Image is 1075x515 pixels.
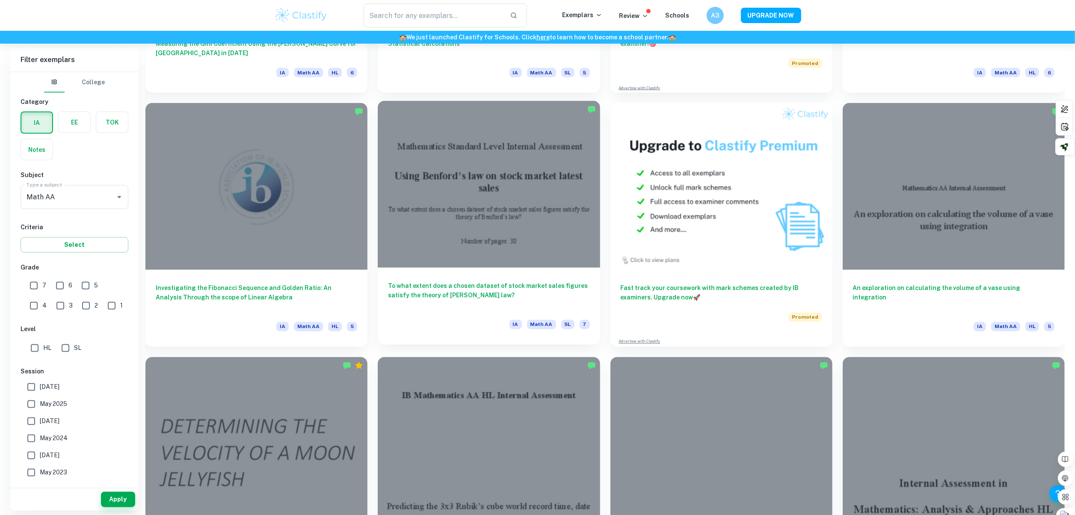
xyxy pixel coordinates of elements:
button: UPGRADE NOW [741,8,801,23]
button: Select [21,237,128,253]
div: Premium [355,361,363,370]
span: 2 [95,301,98,311]
h6: Fast track your coursework with mark schemes created by IB examiners. Upgrade now [621,284,822,302]
h6: Ideal soap film surface area bounded by a slinky. [853,30,1054,58]
span: 3 [69,301,73,311]
span: Math AA [294,322,323,331]
span: 6 [347,68,357,77]
span: [DATE] [40,382,59,392]
a: To what extent does a chosen dataset of stock market sales figures satisfy the theory of [PERSON_... [378,103,600,346]
span: Promoted [788,313,822,322]
img: Clastify logo [274,7,329,24]
button: Open [113,191,125,203]
span: 7 [42,281,46,290]
button: College [82,72,105,93]
img: Marked [587,105,596,114]
span: IA [974,322,986,331]
h6: Comparing the Accuracy of Different Mathematical Methods in Measuring the Gini Coefficient Using ... [156,30,357,58]
img: Thumbnail [610,103,832,269]
span: 5 [94,281,98,290]
h6: Filter exemplars [10,48,139,72]
span: [DATE] [40,417,59,426]
span: HL [43,343,51,353]
span: Math AA [527,320,556,329]
span: HL [1025,322,1039,331]
button: IA [21,112,52,133]
h6: Level [21,325,128,334]
p: Review [619,11,649,21]
button: Help and Feedback [1049,485,1066,502]
span: 🚀 [693,294,701,301]
span: [DATE] [40,451,59,460]
h6: Exploring the Linguistics of English, Chinese and Korean through Statistical Calculations [388,30,589,58]
h6: Subject [21,171,128,180]
a: Advertise with Clastify [619,85,660,91]
a: An exploration on calculating the volume of a vase using integrationIAMath AAHL5 [843,103,1065,346]
span: HL [328,68,342,77]
button: A3 [707,7,724,24]
span: 5 [347,322,357,331]
span: 5 [580,68,590,77]
span: 🏫 [399,34,406,41]
span: 6 [1044,68,1054,77]
div: Filter type choice [44,72,105,93]
h6: An exploration on calculating the volume of a vase using integration [853,284,1054,312]
span: 7 [580,320,590,329]
h6: A3 [710,11,720,20]
span: HL [1025,68,1039,77]
button: EE [59,112,90,133]
span: IA [974,68,986,77]
h6: Investigating the Fibonacci Sequence and Golden Ratio: An Analysis Through the scope of Linear Al... [156,284,357,312]
a: here [536,34,550,41]
span: 1 [120,301,123,311]
span: 4 [42,301,47,311]
span: HL [328,322,342,331]
span: SL [561,68,575,77]
span: May 2023 [40,468,67,477]
button: IB [44,72,65,93]
span: 5 [1044,322,1054,331]
span: 🎯 [649,40,657,47]
p: Exemplars [563,10,602,20]
label: Type a subject [27,181,62,189]
span: SL [74,343,81,353]
a: Schools [666,12,690,19]
h6: Criteria [21,223,128,232]
span: IA [276,68,289,77]
span: SL [561,320,575,329]
span: Math AA [991,322,1020,331]
span: May 2024 [40,434,68,443]
span: IA [276,322,289,331]
span: 🏫 [669,34,676,41]
h6: To what extent does a chosen dataset of stock market sales figures satisfy the theory of [PERSON_... [388,281,589,310]
span: May 2025 [40,400,67,409]
img: Marked [355,107,363,116]
span: Math AA [991,68,1020,77]
span: IA [509,320,522,329]
img: Marked [1052,107,1060,116]
button: TOK [96,112,128,133]
span: Promoted [788,59,822,68]
input: Search for any exemplars... [364,3,503,27]
h6: Session [21,367,128,376]
h6: We just launched Clastify for Schools. Click to learn how to become a school partner. [2,33,1073,42]
h6: Grade [21,263,128,272]
span: Math AA [294,68,323,77]
img: Marked [343,361,351,370]
img: Marked [820,361,828,370]
img: Marked [1052,361,1060,370]
span: 6 [68,281,72,290]
span: Math AA [527,68,556,77]
button: Apply [101,492,135,507]
a: Investigating the Fibonacci Sequence and Golden Ratio: An Analysis Through the scope of Linear Al... [145,103,367,346]
a: Advertise with Clastify [619,339,660,345]
img: Marked [587,361,596,370]
span: IA [509,68,522,77]
button: Notes [21,139,53,160]
h6: Category [21,97,128,107]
